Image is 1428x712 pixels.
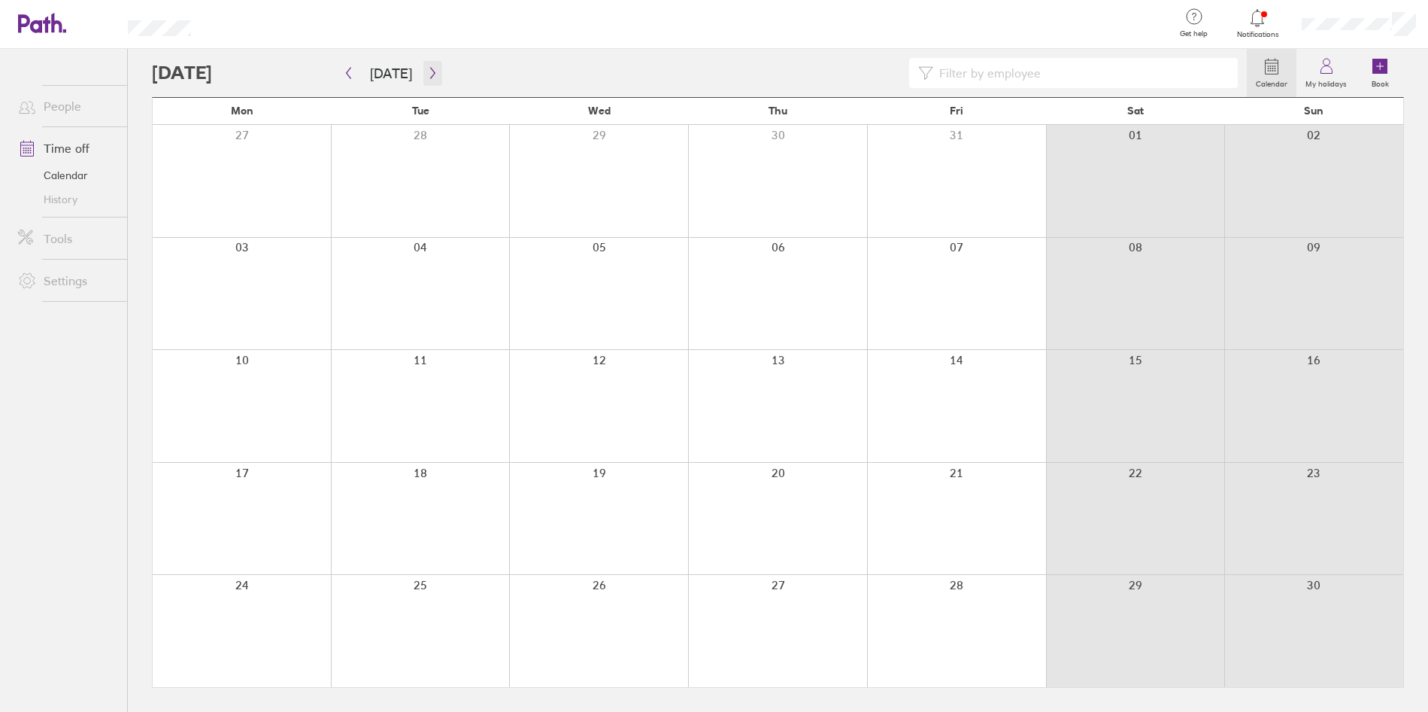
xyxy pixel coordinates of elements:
[1296,75,1356,89] label: My holidays
[6,91,127,121] a: People
[1169,29,1218,38] span: Get help
[1363,75,1398,89] label: Book
[6,187,127,211] a: History
[358,61,424,86] button: [DATE]
[588,105,611,117] span: Wed
[1304,105,1323,117] span: Sun
[933,59,1229,87] input: Filter by employee
[1247,75,1296,89] label: Calendar
[1233,8,1282,39] a: Notifications
[1296,49,1356,97] a: My holidays
[6,224,127,254] a: Tools
[1233,30,1282,39] span: Notifications
[412,105,429,117] span: Tue
[6,133,127,163] a: Time off
[6,266,127,296] a: Settings
[1356,49,1404,97] a: Book
[1247,49,1296,97] a: Calendar
[1127,105,1144,117] span: Sat
[231,105,253,117] span: Mon
[950,105,963,117] span: Fri
[769,105,787,117] span: Thu
[6,163,127,187] a: Calendar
